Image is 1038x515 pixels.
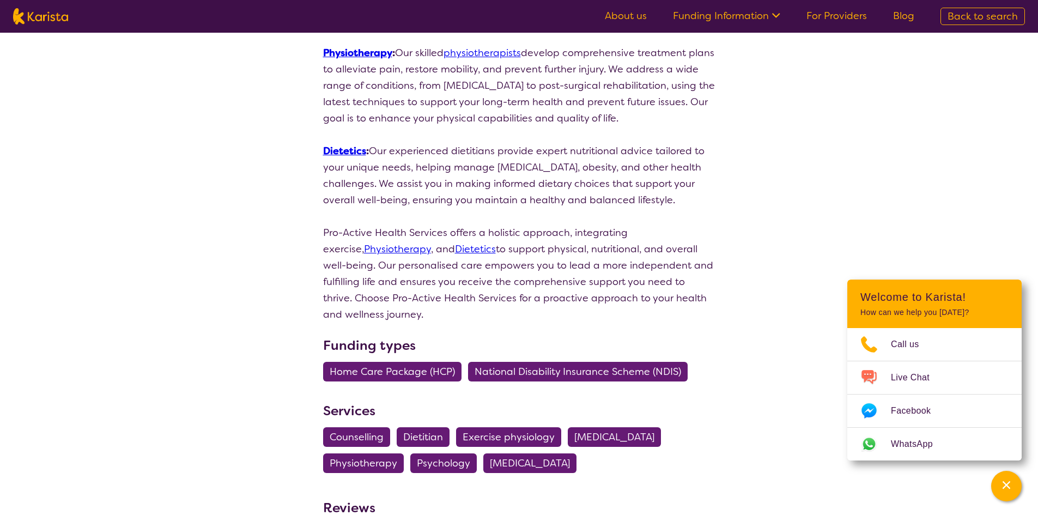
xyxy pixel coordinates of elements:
[893,9,914,22] a: Blog
[806,9,867,22] a: For Providers
[323,144,366,157] a: Dietetics
[323,45,715,126] p: Our skilled develop comprehensive treatment plans to alleviate pain, restore mobility, and preven...
[847,428,1022,461] a: Web link opens in a new tab.
[568,431,667,444] a: [MEDICAL_DATA]
[323,365,468,378] a: Home Care Package (HCP)
[323,401,715,421] h3: Services
[463,427,555,447] span: Exercise physiology
[991,471,1022,501] button: Channel Menu
[847,328,1022,461] ul: Choose channel
[891,336,932,353] span: Call us
[456,431,568,444] a: Exercise physiology
[860,308,1009,317] p: How can we help you [DATE]?
[330,427,384,447] span: Counselling
[323,46,392,59] a: Physiotherapy
[948,10,1018,23] span: Back to search
[444,46,521,59] a: physiotherapists
[364,243,431,256] a: Physiotherapy
[860,290,1009,304] h2: Welcome to Karista!
[891,369,943,386] span: Live Chat
[490,453,570,473] span: [MEDICAL_DATA]
[455,243,496,256] a: Dietetics
[403,427,443,447] span: Dietitian
[468,365,694,378] a: National Disability Insurance Scheme (NDIS)
[323,225,715,323] p: Pro-Active Health Services offers a holistic approach, integrating exercise, , and to support phy...
[483,457,583,470] a: [MEDICAL_DATA]
[891,436,946,452] span: WhatsApp
[323,144,369,157] strong: :
[605,9,647,22] a: About us
[13,8,68,25] img: Karista logo
[330,362,455,381] span: Home Care Package (HCP)
[940,8,1025,25] a: Back to search
[574,427,654,447] span: [MEDICAL_DATA]
[397,431,456,444] a: Dietitian
[323,457,410,470] a: Physiotherapy
[323,143,715,208] p: Our experienced dietitians provide expert nutritional advice tailored to your unique needs, helpi...
[323,336,715,355] h3: Funding types
[417,453,470,473] span: Psychology
[330,453,397,473] span: Physiotherapy
[847,280,1022,461] div: Channel Menu
[673,9,780,22] a: Funding Information
[323,46,395,59] strong: :
[891,403,944,419] span: Facebook
[475,362,681,381] span: National Disability Insurance Scheme (NDIS)
[323,431,397,444] a: Counselling
[410,457,483,470] a: Psychology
